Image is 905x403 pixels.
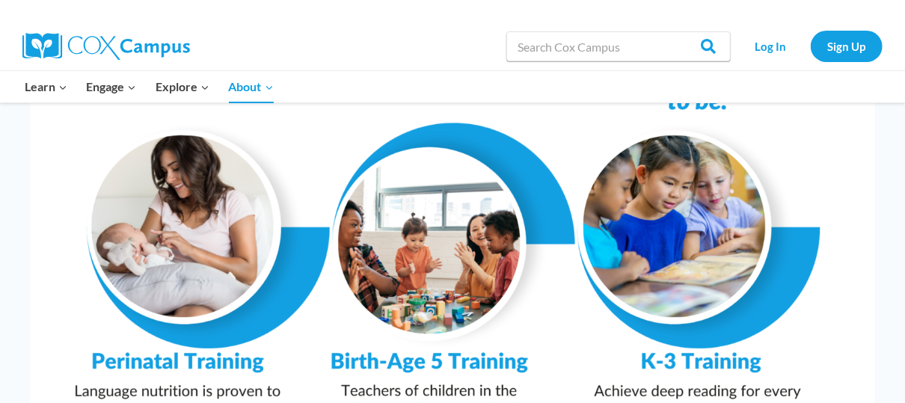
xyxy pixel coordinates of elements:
a: Sign Up [811,31,883,61]
nav: Secondary Navigation [738,31,883,61]
a: Log In [738,31,803,61]
button: Child menu of Explore [146,71,219,102]
img: Cox Campus [22,33,190,60]
button: Child menu of Learn [15,71,77,102]
nav: Primary Navigation [15,71,283,102]
button: Child menu of About [219,71,283,102]
button: Child menu of Engage [77,71,147,102]
input: Search Cox Campus [506,31,731,61]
